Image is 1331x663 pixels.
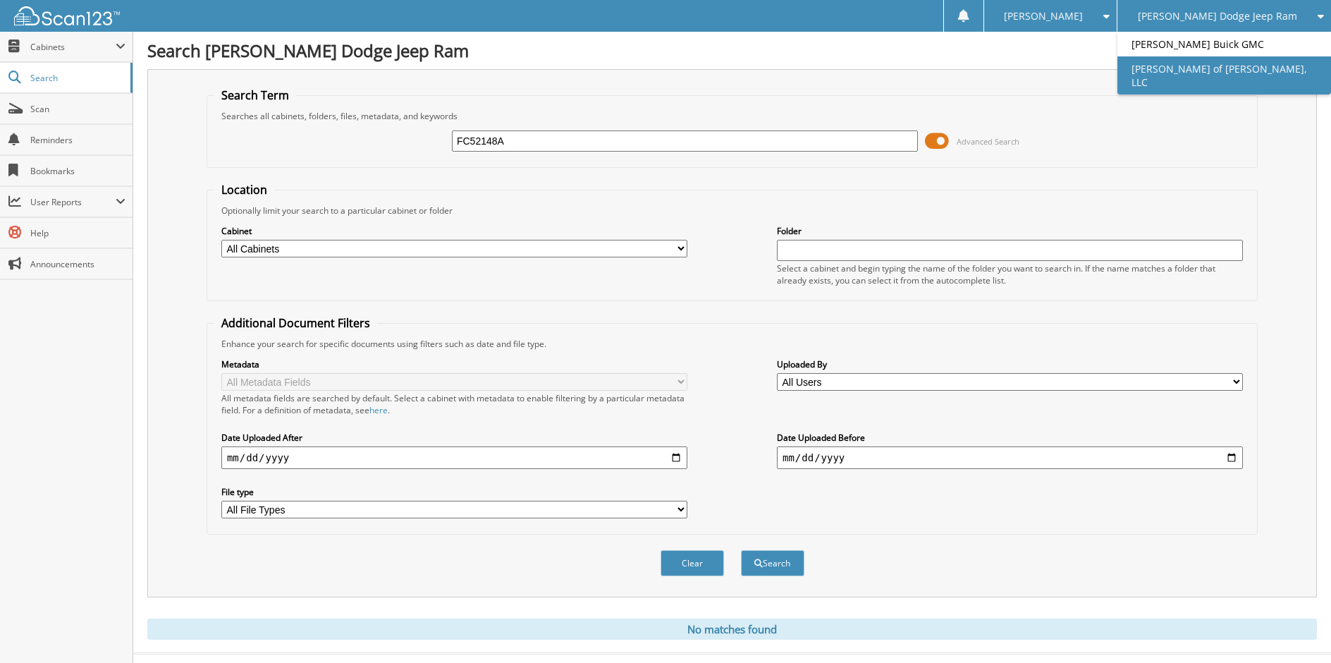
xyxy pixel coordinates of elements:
[30,196,116,208] span: User Reports
[30,103,125,115] span: Scan
[221,432,687,444] label: Date Uploaded After
[777,262,1243,286] div: Select a cabinet and begin typing the name of the folder you want to search in. If the name match...
[214,87,296,103] legend: Search Term
[1117,32,1331,56] a: [PERSON_NAME] Buick GMC
[221,392,687,416] div: All metadata fields are searched by default. Select a cabinet with metadata to enable filtering b...
[221,446,687,469] input: start
[214,315,377,331] legend: Additional Document Filters
[14,6,120,25] img: scan123-logo-white.svg
[214,110,1250,122] div: Searches all cabinets, folders, files, metadata, and keywords
[221,225,687,237] label: Cabinet
[741,550,804,576] button: Search
[777,446,1243,469] input: end
[1004,12,1083,20] span: [PERSON_NAME]
[30,227,125,239] span: Help
[30,41,116,53] span: Cabinets
[214,205,1250,217] div: Optionally limit your search to a particular cabinet or folder
[214,338,1250,350] div: Enhance your search for specific documents using filters such as date and file type.
[369,404,388,416] a: here
[221,358,687,370] label: Metadata
[147,39,1317,62] h1: Search [PERSON_NAME] Dodge Jeep Ram
[1138,12,1297,20] span: [PERSON_NAME] Dodge Jeep Ram
[1117,56,1331,95] a: [PERSON_NAME] of [PERSON_NAME], LLC
[30,165,125,177] span: Bookmarks
[661,550,724,576] button: Clear
[147,619,1317,640] div: No matches found
[30,134,125,146] span: Reminders
[221,486,687,498] label: File type
[30,258,125,270] span: Announcements
[214,182,274,197] legend: Location
[30,72,123,84] span: Search
[777,225,1243,237] label: Folder
[777,432,1243,444] label: Date Uploaded Before
[957,136,1019,147] span: Advanced Search
[1261,595,1331,663] iframe: Chat Widget
[777,358,1243,370] label: Uploaded By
